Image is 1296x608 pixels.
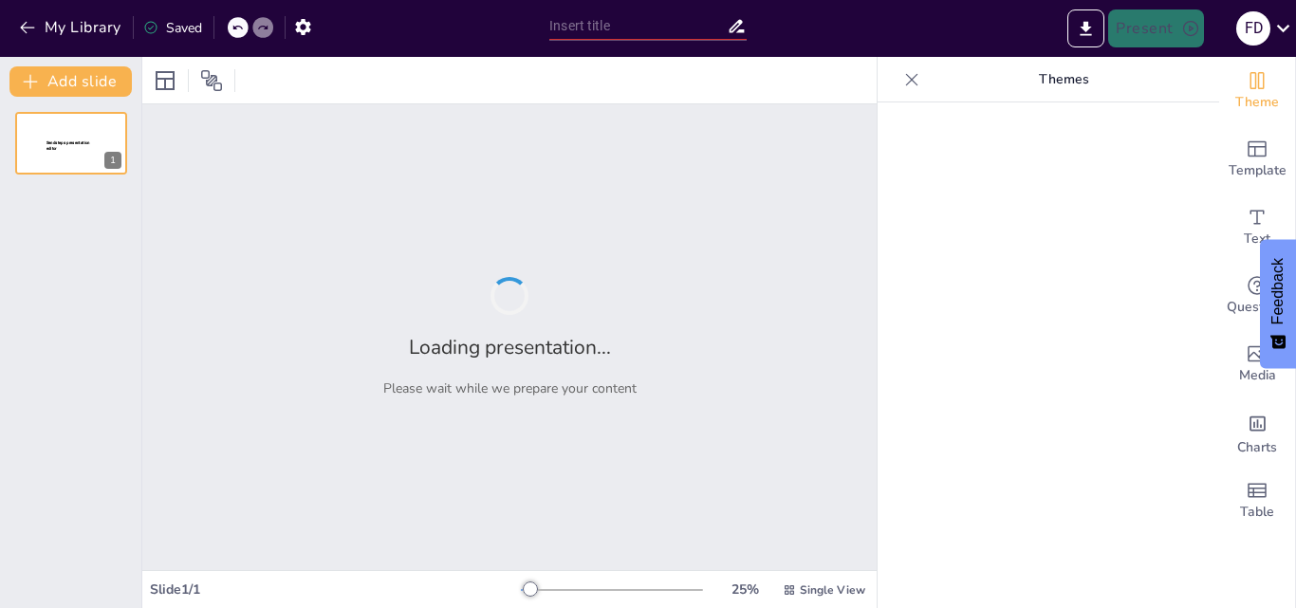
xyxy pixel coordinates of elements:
button: F D [1236,9,1270,47]
span: Sendsteps presentation editor [46,140,90,151]
span: Feedback [1269,258,1287,324]
div: Add a table [1219,467,1295,535]
button: Add slide [9,66,132,97]
span: Position [200,69,223,92]
span: Text [1244,229,1270,249]
input: Insert title [549,12,727,40]
span: Table [1240,502,1274,523]
button: My Library [14,12,129,43]
button: Feedback - Show survey [1260,239,1296,368]
div: Get real-time input from your audience [1219,262,1295,330]
div: 25 % [722,580,768,599]
div: Layout [150,65,180,96]
p: Please wait while we prepare your content [383,379,637,397]
span: Template [1229,160,1287,181]
div: Slide 1 / 1 [150,580,521,599]
div: F D [1236,11,1270,46]
span: Charts [1237,437,1277,458]
button: Present [1108,9,1203,47]
span: Single View [800,582,865,598]
h2: Loading presentation... [409,334,611,360]
button: Export to PowerPoint [1067,9,1104,47]
div: Add ready made slides [1219,125,1295,193]
p: Themes [927,57,1200,102]
div: Add text boxes [1219,193,1295,262]
span: Theme [1235,92,1279,113]
div: Add charts and graphs [1219,398,1295,467]
div: Change the overall theme [1219,57,1295,125]
span: Media [1239,365,1276,386]
div: Add images, graphics, shapes or video [1219,330,1295,398]
span: Questions [1227,297,1288,318]
div: 1 [15,112,127,175]
div: 1 [104,152,121,169]
div: Saved [143,19,202,37]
